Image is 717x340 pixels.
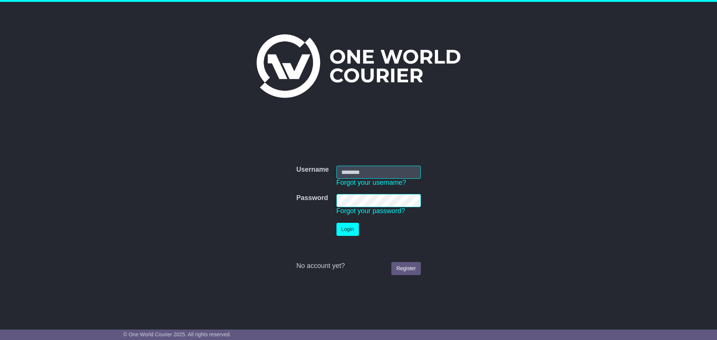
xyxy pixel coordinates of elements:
a: Register [391,262,420,275]
span: © One World Courier 2025. All rights reserved. [123,331,231,337]
button: Login [336,223,359,236]
label: Username [296,166,329,174]
a: Forgot your password? [336,207,405,215]
a: Forgot your username? [336,179,406,186]
label: Password [296,194,328,202]
div: No account yet? [296,262,420,270]
img: One World [257,34,460,98]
